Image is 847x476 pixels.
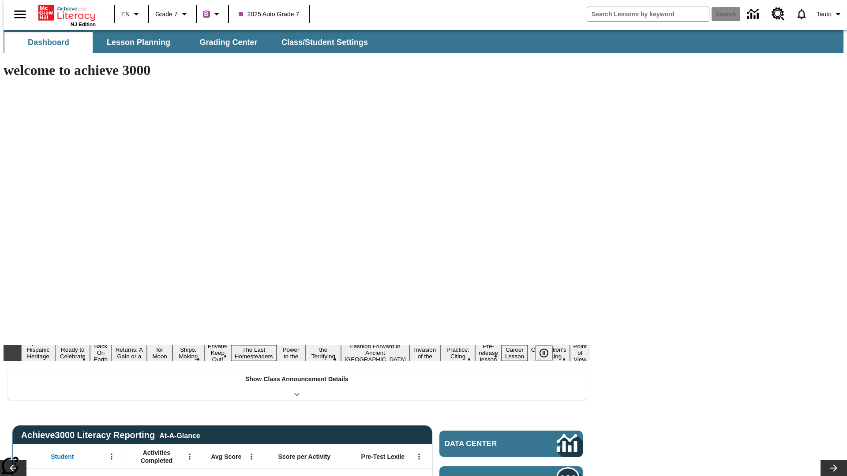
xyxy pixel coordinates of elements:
span: NJ Edition [71,22,96,27]
div: Home [38,3,96,27]
button: Slide 10 Attack of the Terrifying Tomatoes [306,338,341,368]
button: Slide 17 Point of View [570,342,590,364]
span: Achieve3000 Literacy Reporting [21,430,200,440]
div: SubNavbar [4,30,843,53]
button: Slide 14 Pre-release lesson [475,342,502,364]
span: Tauto [817,10,832,19]
button: Profile/Settings [813,6,847,22]
span: Activities Completed [127,449,186,465]
button: Slide 2 Get Ready to Celebrate Juneteenth! [55,338,90,368]
button: Slide 4 Free Returns: A Gain or a Drain? [111,338,147,368]
a: Resource Center, Will open in new tab [766,2,790,26]
button: Dashboard [4,32,93,53]
button: Open side menu [7,1,33,27]
span: Student [51,453,74,461]
button: Slide 11 Fashion Forward in Ancient Rome [341,342,409,364]
button: Slide 6 Cruise Ships: Making Waves [172,338,204,368]
span: Avg Score [211,453,241,461]
button: Open Menu [412,450,426,463]
button: Slide 8 The Last Homesteaders [231,345,277,361]
a: Notifications [790,3,813,26]
span: Grade 7 [155,10,178,19]
button: Grade: Grade 7, Select a grade [152,6,193,22]
button: Language: EN, Select a language [117,6,146,22]
a: Data Center [742,2,766,26]
button: Slide 15 Career Lesson [502,345,528,361]
div: Pause [535,345,562,361]
span: 2025 Auto Grade 7 [239,10,300,19]
span: EN [121,10,130,19]
button: Slide 16 The Constitution's Balancing Act [528,338,570,368]
div: SubNavbar [4,32,376,53]
button: Slide 12 The Invasion of the Free CD [409,338,441,368]
button: Boost Class color is purple. Change class color [199,6,225,22]
button: Lesson Planning [94,32,183,53]
p: Show Class Announcement Details [245,375,349,384]
button: Slide 1 ¡Viva Hispanic Heritage Month! [21,338,55,368]
button: Pause [535,345,553,361]
a: Home [38,4,96,22]
span: Pre-Test Lexile [361,453,405,461]
a: Data Center [439,431,583,457]
span: Data Center [445,439,527,448]
span: Score per Activity [278,453,331,461]
button: Slide 5 Time for Moon Rules? [147,338,172,368]
button: Slide 13 Mixed Practice: Citing Evidence [441,338,476,368]
button: Slide 9 Solar Power to the People [277,338,306,368]
button: Open Menu [183,450,196,463]
button: Grading Center [184,32,273,53]
button: Open Menu [245,450,258,463]
button: Lesson carousel, Next [821,460,847,476]
button: Open Menu [105,450,118,463]
button: Class/Student Settings [274,32,375,53]
div: Show Class Announcement Details [8,369,586,400]
button: Slide 3 Back On Earth [90,342,111,364]
div: At-A-Glance [159,430,200,440]
button: Slide 7 Private! Keep Out! [204,342,231,364]
h1: welcome to achieve 3000 [4,62,590,78]
span: B [204,8,209,19]
input: search field [587,7,709,21]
